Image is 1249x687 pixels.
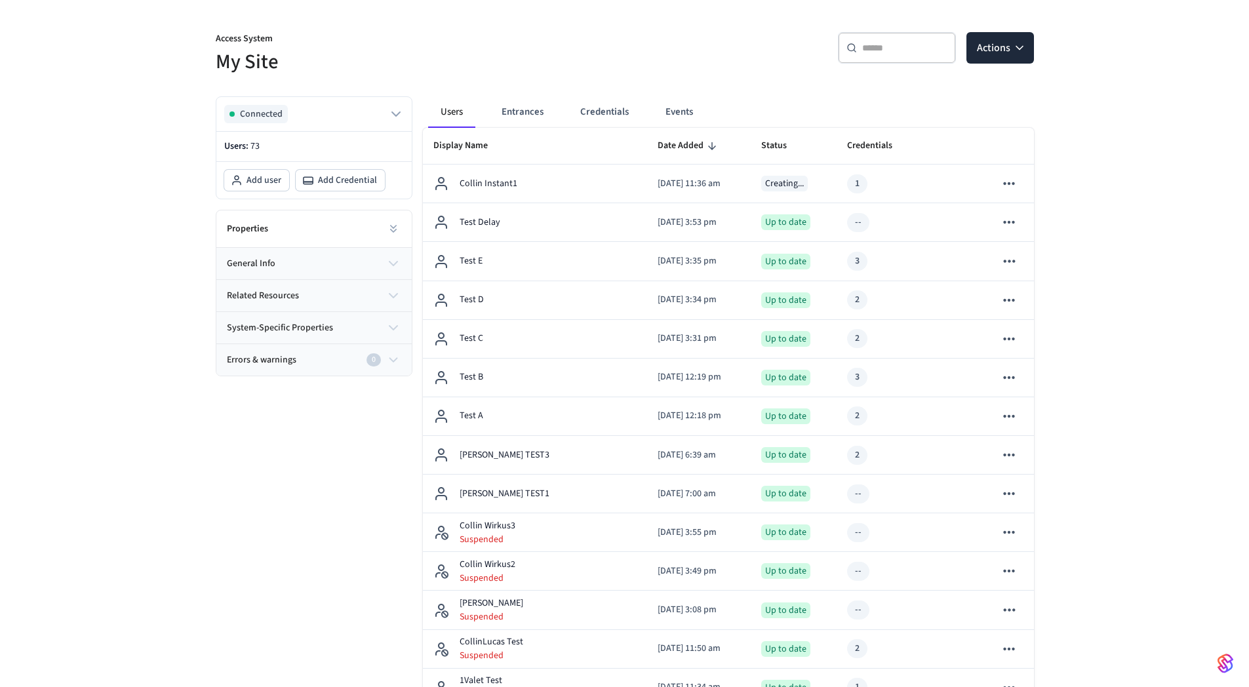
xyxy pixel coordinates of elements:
h2: Properties [227,222,268,235]
div: Up to date [761,602,810,618]
span: 73 [250,140,260,153]
button: Events [655,96,704,128]
div: Up to date [761,214,810,230]
div: Up to date [761,292,810,308]
div: 0 [367,353,381,366]
span: Date Added [658,136,721,156]
button: Credentials [570,96,639,128]
div: Up to date [761,641,810,657]
button: Actions [966,32,1034,64]
p: Test B [460,370,483,384]
span: Errors & warnings [227,353,296,367]
span: Credentials [847,136,909,156]
span: system-specific properties [227,321,333,335]
button: Entrances [491,96,554,128]
p: [PERSON_NAME] [460,597,523,610]
div: Up to date [761,254,810,269]
span: Connected [240,108,283,121]
p: Test A [460,409,483,423]
span: Status [761,136,804,156]
button: system-specific properties [216,312,412,343]
button: Errors & warnings0 [216,344,412,376]
p: Test E [460,254,483,268]
div: -- [855,564,862,578]
span: Display Name [433,136,505,156]
div: -- [855,216,862,229]
div: -- [855,526,862,540]
div: -- [855,487,862,501]
div: 2 [855,448,860,462]
p: [DATE] 12:19 pm [658,370,740,384]
div: 2 [855,642,860,656]
p: [DATE] 12:18 pm [658,409,740,423]
p: Test C [460,332,483,345]
p: Suspended [460,610,523,623]
button: Users [428,96,475,128]
button: Connected [224,105,404,123]
span: Add Credential [318,174,377,187]
p: Suspended [460,649,523,662]
p: Collin Instant1 [460,177,517,191]
div: Creating... [761,176,808,191]
p: Suspended [460,533,515,546]
button: Add user [224,170,289,191]
p: [PERSON_NAME] TEST1 [460,487,549,501]
p: [DATE] 6:39 am [658,448,740,462]
div: 2 [855,293,860,307]
p: Suspended [460,572,515,585]
div: Up to date [761,408,810,424]
div: Up to date [761,486,810,501]
div: Up to date [761,524,810,540]
p: [DATE] 3:53 pm [658,216,740,229]
button: Add Credential [296,170,385,191]
p: [DATE] 3:35 pm [658,254,740,268]
p: [PERSON_NAME] TEST3 [460,448,549,462]
p: [DATE] 11:50 am [658,642,740,656]
p: Test Delay [460,216,500,229]
div: Up to date [761,331,810,347]
span: Add user [247,174,281,187]
p: [DATE] 3:08 pm [658,603,740,617]
div: Up to date [761,370,810,385]
p: [DATE] 3:55 pm [658,526,740,540]
p: Collin Wirkus3 [460,519,515,533]
div: 2 [855,332,860,345]
p: [DATE] 3:31 pm [658,332,740,345]
div: 3 [855,254,860,268]
p: Test D [460,293,484,307]
div: 2 [855,409,860,423]
button: related resources [216,280,412,311]
p: Users: [224,140,404,153]
button: general info [216,248,412,279]
p: Access System [216,32,617,49]
p: Collin Wirkus2 [460,558,515,572]
p: [DATE] 11:36 am [658,177,740,191]
div: -- [855,603,862,617]
p: [DATE] 7:00 am [658,487,740,501]
h5: My Site [216,49,617,75]
p: [DATE] 3:34 pm [658,293,740,307]
span: general info [227,257,275,271]
p: CollinLucas Test [460,635,523,649]
p: [DATE] 3:49 pm [658,564,740,578]
div: 3 [855,370,860,384]
div: Up to date [761,563,810,579]
span: related resources [227,289,299,303]
div: 1 [855,177,860,191]
div: Up to date [761,447,810,463]
img: SeamLogoGradient.69752ec5.svg [1218,653,1233,674]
